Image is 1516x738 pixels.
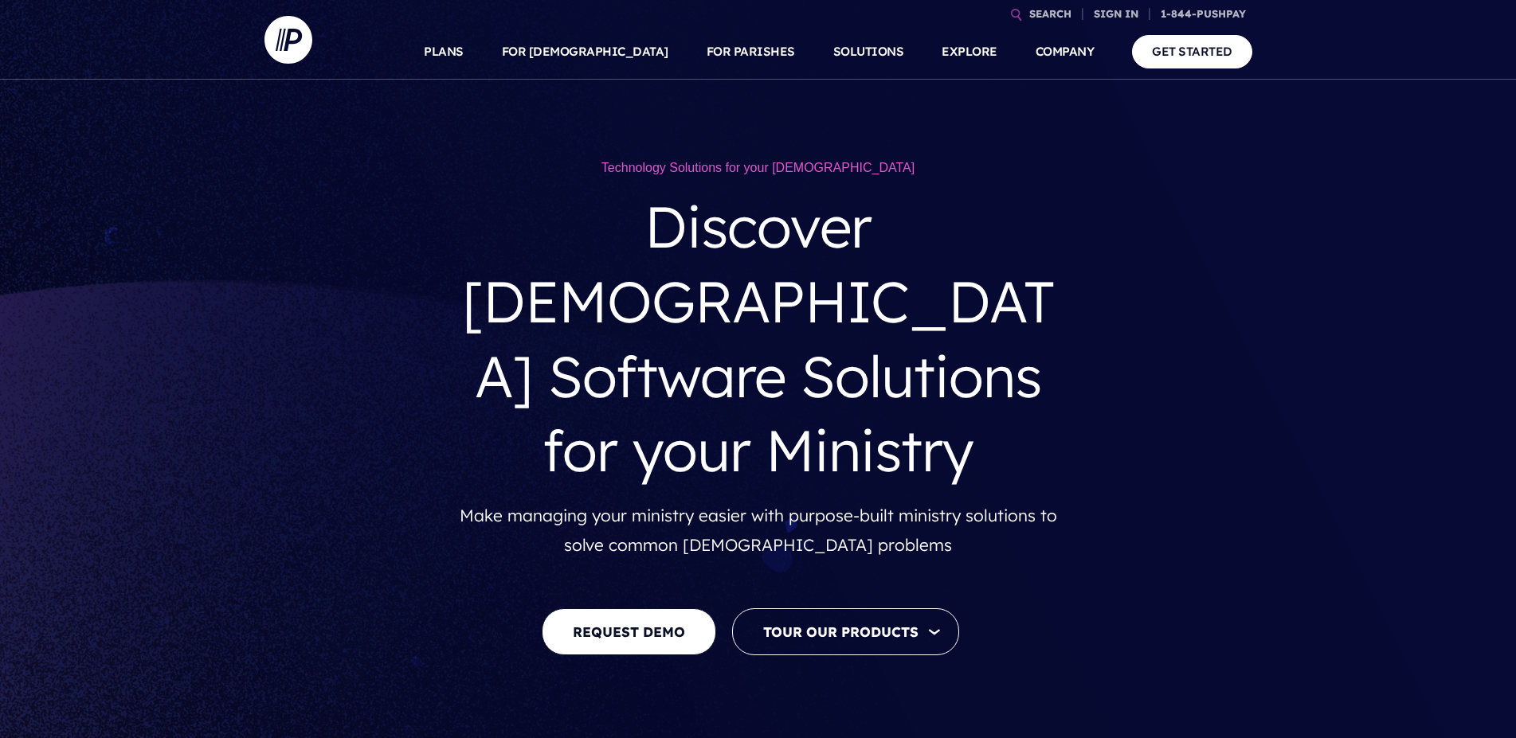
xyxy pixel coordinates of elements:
[707,24,795,80] a: FOR PARISHES
[942,24,997,80] a: EXPLORE
[732,608,959,655] button: Tour Our Products
[460,501,1057,560] p: Make managing your ministry easier with purpose-built ministry solutions to solve common [DEMOGRA...
[1132,35,1252,68] a: GET STARTED
[833,24,904,80] a: SOLUTIONS
[424,24,464,80] a: PLANS
[542,608,716,655] a: REQUEST DEMO
[460,159,1057,177] h1: Technology Solutions for your [DEMOGRAPHIC_DATA]
[1036,24,1095,80] a: COMPANY
[502,24,668,80] a: FOR [DEMOGRAPHIC_DATA]
[460,177,1057,500] h3: Discover [DEMOGRAPHIC_DATA] Software Solutions for your Ministry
